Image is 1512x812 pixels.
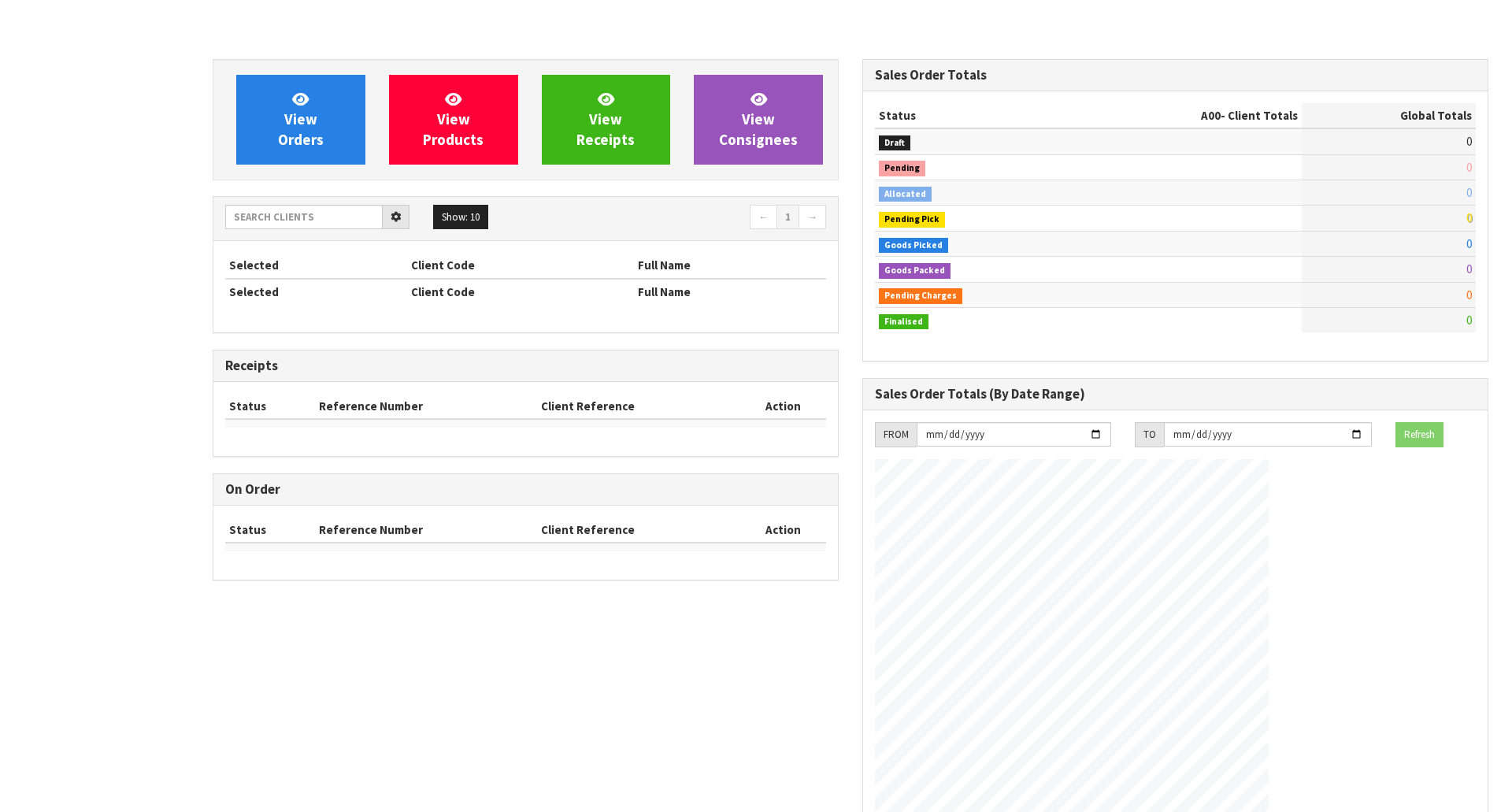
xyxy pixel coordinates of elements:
div: FROM [875,422,917,447]
th: - Client Totals [1073,103,1302,128]
th: Selected [225,279,407,304]
th: Client Code [407,253,634,278]
span: 0 [1466,210,1472,225]
span: 0 [1466,160,1472,175]
th: Reference Number [315,517,538,543]
button: Refresh [1395,422,1443,447]
span: Goods Packed [879,263,951,279]
span: View Products [423,90,484,149]
div: TO [1135,422,1164,447]
a: 1 [776,205,799,230]
span: Goods Picked [879,238,948,254]
a: ViewProducts [389,75,518,165]
span: A00 [1201,108,1221,123]
span: Finalised [879,314,928,330]
nav: Page navigation [537,205,826,232]
span: 0 [1466,287,1472,302]
a: ViewOrders [236,75,365,165]
a: ← [750,205,777,230]
span: 0 [1466,134,1472,149]
th: Status [225,394,315,419]
span: View Receipts [576,90,635,149]
th: Full Name [634,253,826,278]
th: Status [225,517,315,543]
span: 0 [1466,261,1472,276]
h3: On Order [225,482,826,497]
h3: Receipts [225,358,826,373]
h3: Sales Order Totals (By Date Range) [875,387,1476,402]
a: ViewReceipts [542,75,671,165]
span: 0 [1466,236,1472,251]
button: Show: 10 [433,205,488,230]
th: Action [739,517,826,543]
th: Reference Number [315,394,538,419]
span: Draft [879,135,910,151]
th: Global Totals [1302,103,1476,128]
span: View Consignees [719,90,798,149]
span: Pending Pick [879,212,945,228]
th: Status [875,103,1073,128]
th: Client Code [407,279,634,304]
th: Selected [225,253,407,278]
th: Full Name [634,279,826,304]
a: → [799,205,826,230]
th: Client Reference [537,517,739,543]
span: Pending Charges [879,288,962,304]
span: Pending [879,161,925,176]
span: View Orders [278,90,324,149]
h3: Sales Order Totals [875,68,1476,83]
th: Action [739,394,826,419]
th: Client Reference [537,394,739,419]
input: Search clients [225,205,383,229]
span: Allocated [879,187,932,202]
span: 0 [1466,313,1472,328]
a: ViewConsignees [694,75,823,165]
span: 0 [1466,185,1472,200]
